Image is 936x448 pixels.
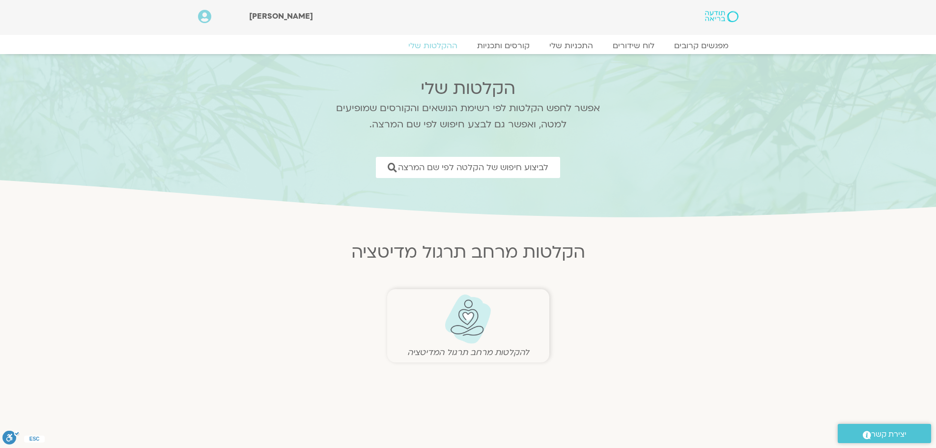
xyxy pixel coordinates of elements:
[323,79,613,98] h2: הקלטות שלי
[539,41,603,51] a: התכניות שלי
[323,100,613,133] p: אפשר לחפש הקלטות לפי רשימת הנושאים והקורסים שמופיעים למטה, ואפשר גם לבצע חיפוש לפי שם המרצה.
[838,424,931,443] a: יצירת קשר
[188,242,748,262] h2: הקלטות מרחב תרגול מדיטציה
[249,11,313,22] span: [PERSON_NAME]
[392,347,544,358] figcaption: להקלטות מרחב תרגול המדיטציה
[603,41,664,51] a: לוח שידורים
[398,41,467,51] a: ההקלטות שלי
[664,41,738,51] a: מפגשים קרובים
[467,41,539,51] a: קורסים ותכניות
[398,163,548,172] span: לביצוע חיפוש של הקלטה לפי שם המרצה
[871,428,907,441] span: יצירת קשר
[198,41,738,51] nav: Menu
[376,157,560,178] a: לביצוע חיפוש של הקלטה לפי שם המרצה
